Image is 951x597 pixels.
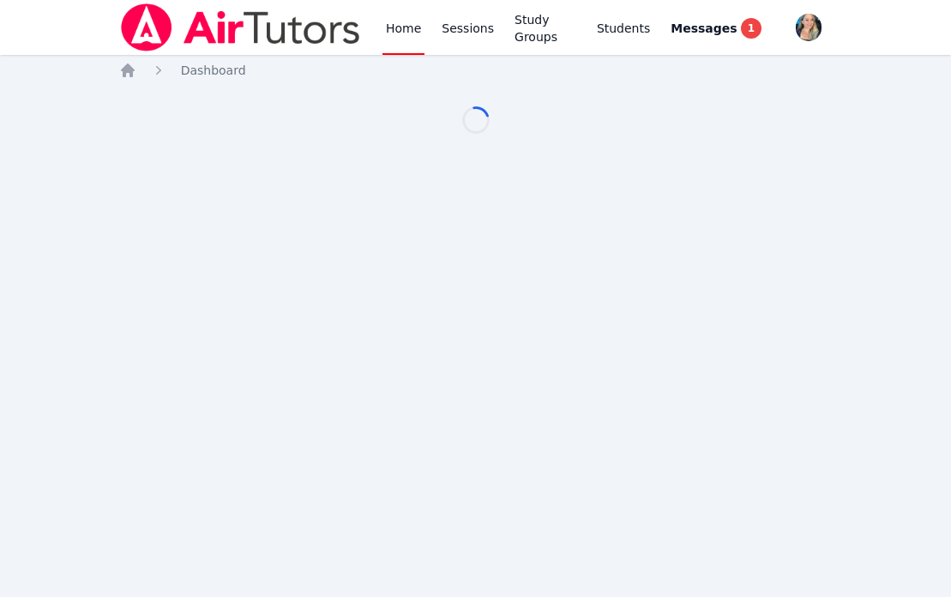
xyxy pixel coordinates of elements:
[741,18,761,39] span: 1
[119,62,833,79] nav: Breadcrumb
[181,63,246,77] span: Dashboard
[119,3,362,51] img: Air Tutors
[671,20,737,37] span: Messages
[181,62,246,79] a: Dashboard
